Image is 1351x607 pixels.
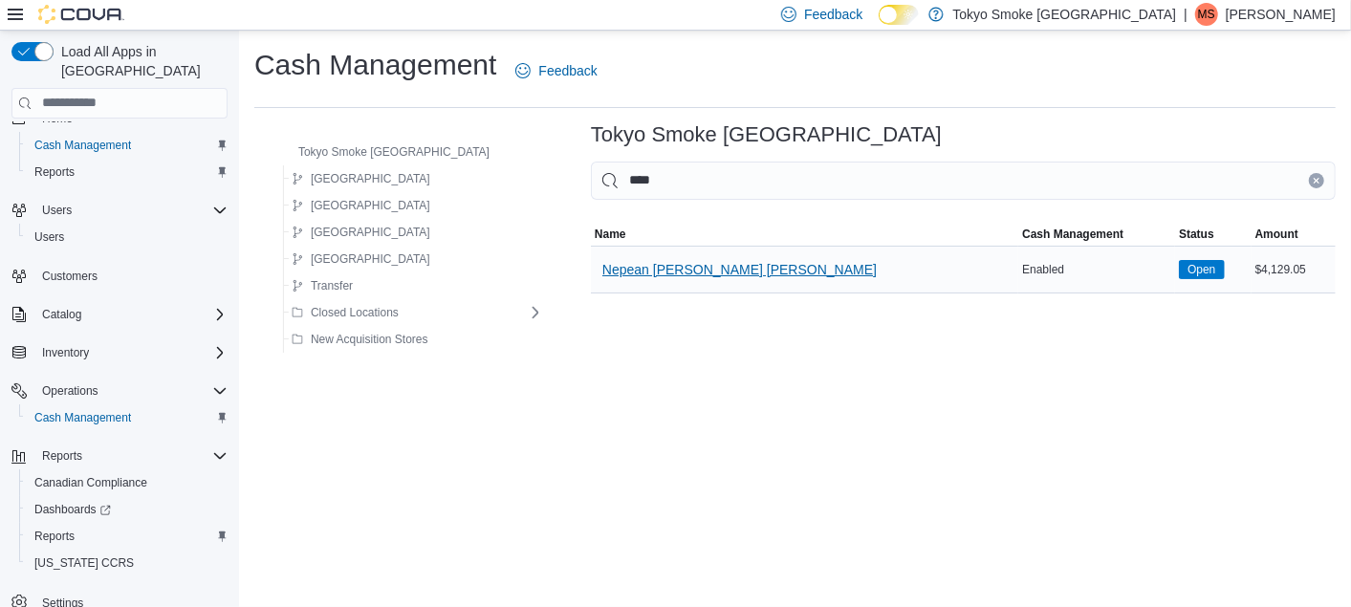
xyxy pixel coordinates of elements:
[1198,3,1215,26] span: MS
[27,134,139,157] a: Cash Management
[27,134,228,157] span: Cash Management
[1179,227,1214,242] span: Status
[34,164,75,180] span: Reports
[284,248,438,271] button: [GEOGRAPHIC_DATA]
[19,523,235,550] button: Reports
[34,475,147,490] span: Canadian Compliance
[4,262,235,290] button: Customers
[284,194,438,217] button: [GEOGRAPHIC_DATA]
[34,199,228,222] span: Users
[34,529,75,544] span: Reports
[42,345,89,360] span: Inventory
[34,444,228,467] span: Reports
[34,303,89,326] button: Catalog
[34,502,111,517] span: Dashboards
[284,328,436,351] button: New Acquisition Stores
[34,410,131,425] span: Cash Management
[4,197,235,224] button: Users
[19,550,235,576] button: [US_STATE] CCRS
[1022,227,1123,242] span: Cash Management
[804,5,862,24] span: Feedback
[27,471,228,494] span: Canadian Compliance
[42,269,98,284] span: Customers
[284,221,438,244] button: [GEOGRAPHIC_DATA]
[311,198,430,213] span: [GEOGRAPHIC_DATA]
[19,159,235,185] button: Reports
[508,52,604,90] a: Feedback
[34,229,64,245] span: Users
[595,250,884,289] button: Nepean [PERSON_NAME] [PERSON_NAME]
[1226,3,1336,26] p: [PERSON_NAME]
[54,42,228,80] span: Load All Apps in [GEOGRAPHIC_DATA]
[34,264,228,288] span: Customers
[311,305,399,320] span: Closed Locations
[311,251,430,267] span: [GEOGRAPHIC_DATA]
[34,303,228,326] span: Catalog
[27,406,139,429] a: Cash Management
[311,171,430,186] span: [GEOGRAPHIC_DATA]
[38,5,124,24] img: Cova
[311,278,353,293] span: Transfer
[1018,258,1175,281] div: Enabled
[34,199,79,222] button: Users
[1195,3,1218,26] div: Michael Slauenwhite
[254,46,496,84] h1: Cash Management
[19,224,235,250] button: Users
[34,555,134,571] span: [US_STATE] CCRS
[1188,261,1215,278] span: Open
[879,5,919,25] input: Dark Mode
[284,301,406,324] button: Closed Locations
[27,161,82,184] a: Reports
[298,144,490,160] span: Tokyo Smoke [GEOGRAPHIC_DATA]
[27,498,119,521] a: Dashboards
[311,332,428,347] span: New Acquisition Stores
[42,203,72,218] span: Users
[19,404,235,431] button: Cash Management
[284,274,360,297] button: Transfer
[34,341,97,364] button: Inventory
[4,443,235,469] button: Reports
[1184,3,1188,26] p: |
[27,498,228,521] span: Dashboards
[27,226,228,249] span: Users
[1252,258,1336,281] div: $4,129.05
[591,223,1018,246] button: Name
[19,469,235,496] button: Canadian Compliance
[311,225,430,240] span: [GEOGRAPHIC_DATA]
[591,123,942,146] h3: Tokyo Smoke [GEOGRAPHIC_DATA]
[27,406,228,429] span: Cash Management
[27,525,82,548] a: Reports
[4,378,235,404] button: Operations
[42,448,82,464] span: Reports
[27,161,228,184] span: Reports
[1255,227,1298,242] span: Amount
[602,260,877,279] span: Nepean [PERSON_NAME] [PERSON_NAME]
[284,167,438,190] button: [GEOGRAPHIC_DATA]
[953,3,1177,26] p: Tokyo Smoke [GEOGRAPHIC_DATA]
[27,525,228,548] span: Reports
[1179,260,1224,279] span: Open
[42,383,98,399] span: Operations
[34,138,131,153] span: Cash Management
[4,339,235,366] button: Inventory
[538,61,597,80] span: Feedback
[1252,223,1336,246] button: Amount
[27,471,155,494] a: Canadian Compliance
[42,307,81,322] span: Catalog
[34,379,228,402] span: Operations
[34,341,228,364] span: Inventory
[34,265,105,288] a: Customers
[1018,223,1175,246] button: Cash Management
[27,552,228,574] span: Washington CCRS
[27,552,142,574] a: [US_STATE] CCRS
[19,132,235,159] button: Cash Management
[591,162,1336,200] input: This is a search bar. As you type, the results lower in the page will automatically filter.
[1175,223,1252,246] button: Status
[34,444,90,467] button: Reports
[595,227,626,242] span: Name
[272,141,497,163] button: Tokyo Smoke [GEOGRAPHIC_DATA]
[4,301,235,328] button: Catalog
[27,226,72,249] a: Users
[34,379,106,402] button: Operations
